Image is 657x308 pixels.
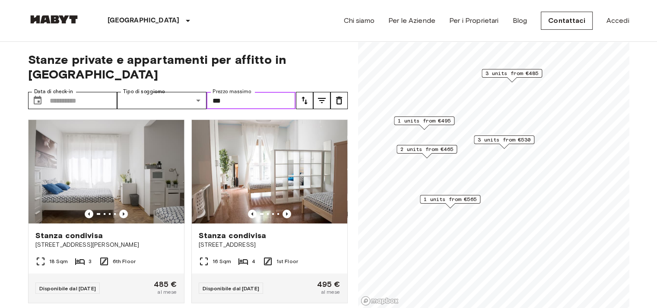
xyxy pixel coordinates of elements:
span: Stanze private e appartamenti per affitto in [GEOGRAPHIC_DATA] [28,52,348,82]
img: Habyt [28,15,80,24]
span: 1 units from €495 [398,117,451,125]
a: Contattaci [541,12,593,30]
span: 3 units from €530 [478,136,530,144]
span: [STREET_ADDRESS] [199,241,340,249]
span: al mese [157,288,177,296]
button: tune [296,92,313,109]
a: Per le Aziende [388,16,435,26]
div: Map marker [482,69,542,82]
span: [STREET_ADDRESS][PERSON_NAME] [35,241,177,249]
button: Previous image [282,210,291,218]
span: 6th Floor [113,258,136,265]
button: Previous image [85,210,93,218]
span: al mese [321,288,340,296]
img: Marketing picture of unit IT-14-026-002-02H [29,120,184,223]
a: Marketing picture of unit IT-14-026-002-02HPrevious imagePrevious imageStanza condivisa[STREET_AD... [28,119,184,303]
span: 1 units from €565 [424,195,476,203]
span: Disponibile dal [DATE] [39,285,96,292]
a: Accedi [606,16,629,26]
span: Disponibile dal [DATE] [203,285,259,292]
div: Map marker [394,116,454,130]
label: Tipo di soggiorno [123,88,165,95]
a: Marketing picture of unit IT-14-022-001-02HPrevious imagePrevious imageStanza condivisa[STREET_AD... [191,119,348,303]
button: tune [330,92,348,109]
span: 3 units from €485 [486,69,538,77]
img: Marketing picture of unit IT-14-022-001-02H [192,120,347,223]
span: Stanza condivisa [35,230,103,241]
div: Map marker [420,195,480,208]
span: 485 € [154,280,177,288]
button: Previous image [119,210,128,218]
span: 495 € [317,280,340,288]
p: [GEOGRAPHIC_DATA] [108,16,180,26]
a: Chi siamo [343,16,374,26]
span: 2 units from €465 [400,145,453,153]
a: Mapbox logo [361,296,399,306]
span: 4 [252,258,255,265]
label: Data di check-in [34,88,73,95]
span: 16 Sqm [213,258,232,265]
a: Blog [512,16,527,26]
a: Per i Proprietari [449,16,499,26]
label: Prezzo massimo [213,88,251,95]
div: Map marker [397,145,457,158]
div: Map marker [474,135,534,149]
button: tune [313,92,330,109]
span: 3 [89,258,92,265]
button: Choose date [29,92,46,109]
span: Stanza condivisa [199,230,266,241]
span: 1st Floor [276,258,298,265]
span: 18 Sqm [49,258,68,265]
button: Previous image [248,210,257,218]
